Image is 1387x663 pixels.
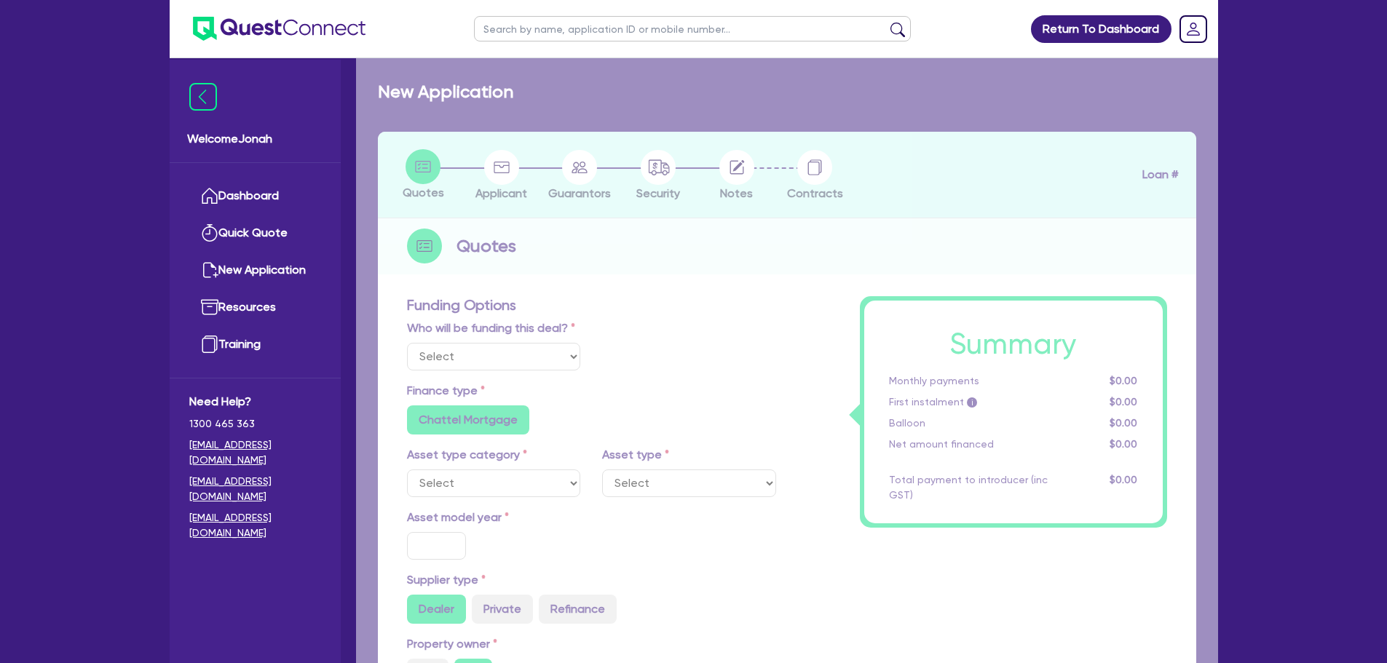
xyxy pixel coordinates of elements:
a: Return To Dashboard [1031,15,1171,43]
img: training [201,336,218,353]
a: Quick Quote [189,215,321,252]
a: Dropdown toggle [1174,10,1212,48]
input: Search by name, application ID or mobile number... [474,16,911,41]
img: quest-connect-logo-blue [193,17,365,41]
a: New Application [189,252,321,289]
a: Resources [189,289,321,326]
a: [EMAIL_ADDRESS][DOMAIN_NAME] [189,474,321,504]
a: Training [189,326,321,363]
span: Need Help? [189,393,321,410]
a: [EMAIL_ADDRESS][DOMAIN_NAME] [189,437,321,468]
img: new-application [201,261,218,279]
img: quick-quote [201,224,218,242]
img: resources [201,298,218,316]
img: icon-menu-close [189,83,217,111]
span: Welcome Jonah [187,130,323,148]
span: 1300 465 363 [189,416,321,432]
a: Dashboard [189,178,321,215]
a: [EMAIL_ADDRESS][DOMAIN_NAME] [189,510,321,541]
